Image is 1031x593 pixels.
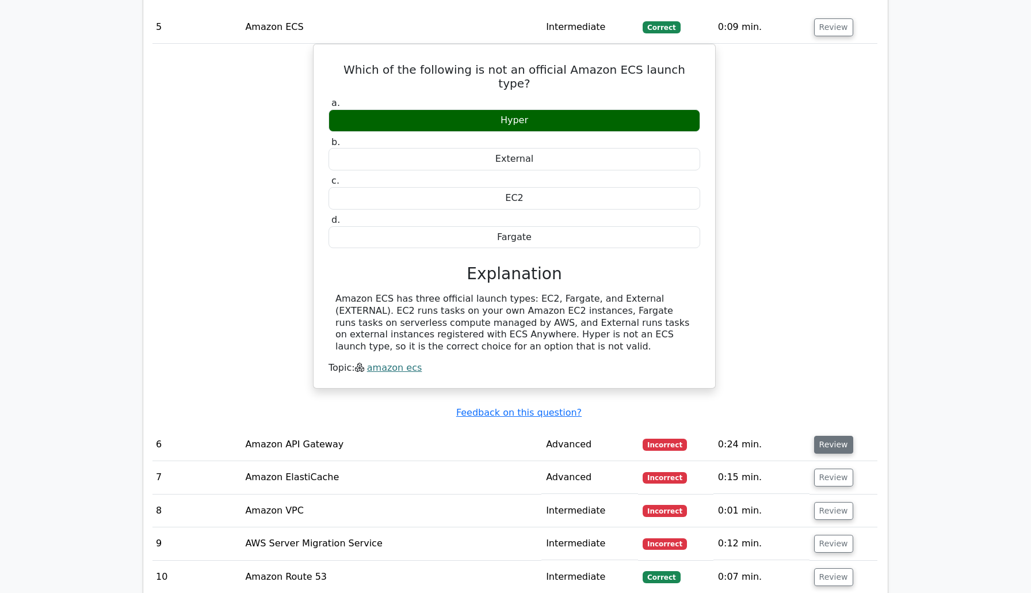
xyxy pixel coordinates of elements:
div: Topic: [329,362,700,374]
a: Feedback on this question? [456,407,582,418]
span: c. [331,175,339,186]
span: d. [331,214,340,225]
span: Incorrect [643,505,687,516]
td: Amazon VPC [240,495,541,527]
button: Review [814,568,853,586]
td: Intermediate [541,11,638,44]
td: Intermediate [541,527,638,560]
td: 9 [151,527,240,560]
td: 8 [151,495,240,527]
span: a. [331,97,340,108]
td: Advanced [541,461,638,494]
td: 7 [151,461,240,494]
span: Incorrect [643,472,687,484]
button: Review [814,535,853,553]
td: Advanced [541,428,638,461]
div: EC2 [329,187,700,210]
td: AWS Server Migration Service [240,527,541,560]
span: Correct [643,571,680,583]
span: b. [331,136,340,147]
span: Incorrect [643,439,687,450]
td: 0:24 min. [713,428,809,461]
button: Review [814,436,853,454]
td: 6 [151,428,240,461]
div: Amazon ECS has three official launch types: EC2, Fargate, and External (EXTERNAL). EC2 runs tasks... [335,293,693,353]
span: Incorrect [643,538,687,550]
div: Fargate [329,226,700,249]
td: Intermediate [541,495,638,527]
button: Review [814,469,853,486]
span: Correct [643,21,680,33]
td: 0:12 min. [713,527,809,560]
td: 0:01 min. [713,495,809,527]
button: Review [814,502,853,520]
td: Amazon API Gateway [240,428,541,461]
h3: Explanation [335,264,693,284]
a: amazon ecs [367,362,422,373]
td: 5 [151,11,240,44]
div: Hyper [329,109,700,132]
div: External [329,148,700,170]
td: Amazon ECS [240,11,541,44]
td: 0:15 min. [713,461,809,494]
td: 0:09 min. [713,11,809,44]
button: Review [814,18,853,36]
h5: Which of the following is not an official Amazon ECS launch type? [327,63,701,90]
td: Amazon ElastiCache [240,461,541,494]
